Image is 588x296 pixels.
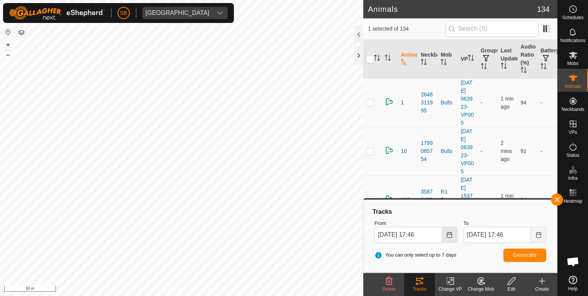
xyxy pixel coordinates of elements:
td: - [537,176,557,224]
th: Audio Ratio (%) [518,40,537,79]
div: R1 Steers [441,188,454,212]
span: 1 [401,99,404,107]
th: Battery [537,40,557,79]
button: Generate [503,249,546,262]
div: dropdown trigger [212,7,228,19]
span: SB [120,9,127,17]
span: Help [568,286,578,291]
span: Tangihanga station [142,7,212,19]
label: From [374,220,457,227]
span: 91 [521,148,527,154]
button: + [3,40,13,49]
p-sorticon: Activate to sort [421,60,427,66]
span: 10 [401,147,407,155]
span: Heatmap [563,199,582,203]
div: Tracks [404,286,435,293]
th: Mob [438,40,457,79]
th: Last Updated [498,40,518,79]
span: Delete [382,286,396,292]
div: Bulls [441,99,454,107]
span: 94 [521,197,527,203]
p-sorticon: Activate to sort [374,56,380,62]
h2: Animals [368,5,537,14]
a: [DATE] 063923-VP005 [461,128,474,174]
label: To [464,220,546,227]
div: 2648311995 [421,91,434,115]
span: 7 Sept 2025, 5:43 pm [501,140,512,162]
span: 7 Sept 2025, 5:44 pm [501,96,514,110]
div: Edit [496,286,527,293]
span: 1 selected of 134 [368,25,445,33]
td: - [478,127,498,176]
p-sorticon: Activate to sort [481,64,487,70]
div: 3587346028 [421,188,434,212]
div: Change Mob [465,286,496,293]
th: Animal [398,40,418,79]
span: Schedules [562,15,583,20]
span: VPs [568,130,577,135]
th: VP [457,40,477,79]
span: Neckbands [561,107,584,112]
span: Infra [568,176,577,181]
div: Open chat [562,250,585,273]
div: Tracks [371,207,549,216]
a: Privacy Policy [152,286,180,293]
span: Status [566,153,579,158]
button: Choose Date [442,227,457,243]
span: Mobs [567,61,578,66]
img: returning on [385,97,394,106]
a: Contact Us [189,286,212,293]
div: 1799085754 [421,139,434,163]
span: Generate [513,252,537,258]
div: Change VP [435,286,465,293]
span: 94 [521,99,527,106]
a: [DATE] 063923-VP005 [461,80,474,126]
p-sorticon: Activate to sort [385,56,391,62]
button: Reset Map [3,28,13,37]
span: Animals [565,84,581,89]
span: Notifications [560,38,585,43]
span: You can only select up to 7 days [374,251,456,259]
span: 7 Sept 2025, 5:44 pm [501,193,514,207]
img: returning on [385,194,394,203]
img: returning on [385,146,394,155]
a: Help [558,273,588,294]
p-sorticon: Activate to sort [541,64,547,70]
span: 100 [401,196,410,204]
p-sorticon: Activate to sort [468,56,474,62]
p-sorticon: Activate to sort [521,68,527,74]
button: – [3,50,13,59]
th: Neckband [418,40,438,79]
th: Groups [478,40,498,79]
td: - [537,78,557,127]
p-sorticon: Activate to sort [401,60,407,66]
a: [DATE] 153733-VP007 [461,177,474,223]
td: - [478,78,498,127]
div: [GEOGRAPHIC_DATA] [145,10,209,16]
td: - [478,176,498,224]
button: Choose Date [531,227,546,243]
button: Map Layers [17,28,26,37]
input: Search (S) [446,21,538,37]
div: Bulls [441,147,454,155]
img: Gallagher Logo [9,6,105,20]
div: Create [527,286,557,293]
p-sorticon: Activate to sort [501,64,507,70]
span: 134 [537,3,550,15]
td: - [537,127,557,176]
p-sorticon: Activate to sort [441,60,447,66]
